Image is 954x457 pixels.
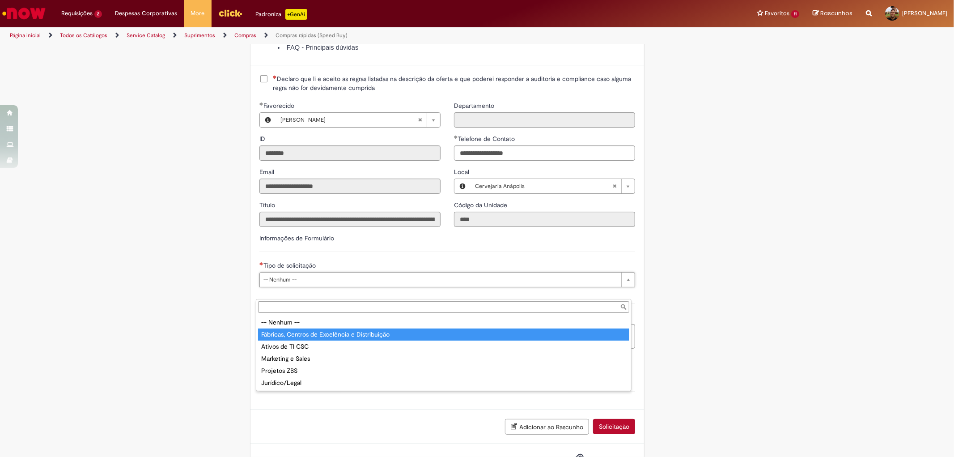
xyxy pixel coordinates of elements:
div: Marketing e Sales [258,353,629,365]
div: Jurídico/Legal [258,377,629,389]
div: -- Nenhum -- [258,316,629,329]
ul: Tipo de solicitação [256,315,631,391]
div: Fábricas, Centros de Excelência e Distribuição [258,329,629,341]
div: Projetos ZBS [258,365,629,377]
div: Ativos de TI CSC [258,341,629,353]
